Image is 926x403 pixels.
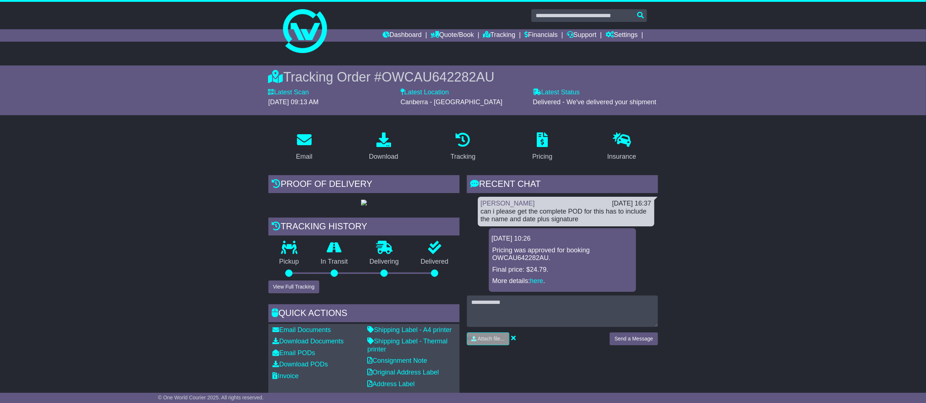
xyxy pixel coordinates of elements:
span: © One World Courier 2025. All rights reserved. [158,395,264,400]
p: Final price: $24.79. [492,266,632,274]
div: Tracking Order # [268,69,658,85]
a: Insurance [603,130,641,164]
span: [DATE] 09:13 AM [268,98,319,106]
a: Dashboard [383,29,422,42]
p: Pickup [268,258,310,266]
a: Download [364,130,403,164]
div: RECENT CHAT [467,175,658,195]
div: Quick Actions [268,304,460,324]
div: [DATE] 16:37 [612,200,651,208]
label: Latest Status [533,88,580,97]
div: Pricing [532,152,553,162]
img: GetPodImage [361,200,367,206]
a: Pricing [528,130,557,164]
button: View Full Tracking [268,280,319,293]
a: Consignment Note [368,357,427,364]
a: Email PODs [273,349,315,357]
label: Latest Location [401,88,449,97]
a: Download Documents [273,338,344,345]
span: Canberra - [GEOGRAPHIC_DATA] [401,98,502,106]
div: Email [296,152,312,162]
a: Financials [524,29,558,42]
div: [DATE] 10:26 [492,235,633,243]
a: Download PODs [273,361,328,368]
label: Latest Scan [268,88,309,97]
a: Tracking [446,130,480,164]
p: Delivered [410,258,460,266]
p: In Transit [310,258,359,266]
p: More details: . [492,277,632,285]
span: OWCAU642282AU [382,69,494,84]
a: Tracking [483,29,515,42]
a: here [530,277,543,285]
a: Email Documents [273,326,331,334]
a: Address Label [368,380,415,388]
a: Email [291,130,317,164]
p: Delivering [359,258,410,266]
div: Tracking history [268,218,460,237]
a: Shipping Label - Thermal printer [368,338,448,353]
a: Quote/Book [431,29,474,42]
div: Insurance [607,152,636,162]
div: Proof of Delivery [268,175,460,195]
button: Send a Message [610,332,658,345]
a: Original Address Label [368,369,439,376]
a: Invoice [273,372,299,380]
a: [PERSON_NAME] [481,200,535,207]
div: Download [369,152,398,162]
a: Shipping Label - A4 printer [368,326,452,334]
div: Tracking [450,152,475,162]
p: Pricing was approved for booking OWCAU642282AU. [492,246,632,262]
a: Support [567,29,596,42]
div: can i please get the complete POD for this has to include the name and date plus signature [481,208,651,223]
span: Delivered - We've delivered your shipment [533,98,656,106]
a: Settings [606,29,638,42]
